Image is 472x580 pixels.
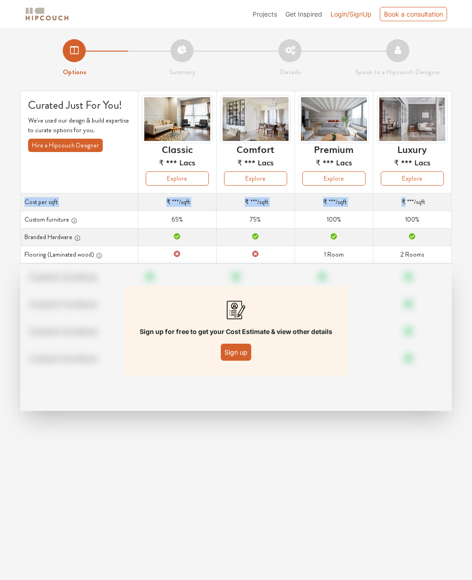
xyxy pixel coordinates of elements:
[24,6,70,22] img: logo-horizontal.svg
[280,67,301,77] strong: Details
[224,171,287,186] button: Explore
[21,246,138,263] th: Flooring (Laminated wood)
[28,116,130,135] p: We've used our design & build expertise to curate options for you.
[138,193,217,211] td: /sqft
[216,193,295,211] td: /sqft
[162,143,193,154] h6: Classic
[221,344,251,361] button: Sign up
[253,10,277,18] span: Projects
[140,327,332,336] p: Sign up for free to get your Cost Estimate & view other details
[295,211,373,228] td: 100%
[380,7,447,21] div: Book a consultation
[299,95,369,143] img: header-preview
[24,4,70,24] span: logo-horizontal.svg
[169,67,195,77] strong: Summary
[216,211,295,228] td: 75%
[373,246,451,263] td: 2 Rooms
[236,143,274,154] h6: Comfort
[295,246,373,263] td: 1 Room
[330,10,372,18] span: Login/SignUp
[28,99,130,112] h4: Curated Just For You!
[381,171,444,186] button: Explore
[146,171,209,186] button: Explore
[314,143,354,154] h6: Premium
[285,10,322,18] span: Get Inspired
[355,67,441,77] strong: Speak to a Hipcouch Designer
[373,211,451,228] td: 100%
[397,143,427,154] h6: Luxury
[377,95,448,143] img: header-preview
[63,67,86,77] strong: Options
[142,95,212,143] img: header-preview
[373,193,451,211] td: /sqft
[21,228,138,246] th: Branded Hardware
[28,139,103,152] button: Hire a Hipcouch Designer
[220,95,291,143] img: header-preview
[21,211,138,228] th: Custom furniture
[21,193,138,211] th: Cost per sqft
[295,193,373,211] td: /sqft
[302,171,366,186] button: Explore
[138,211,217,228] td: 65%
